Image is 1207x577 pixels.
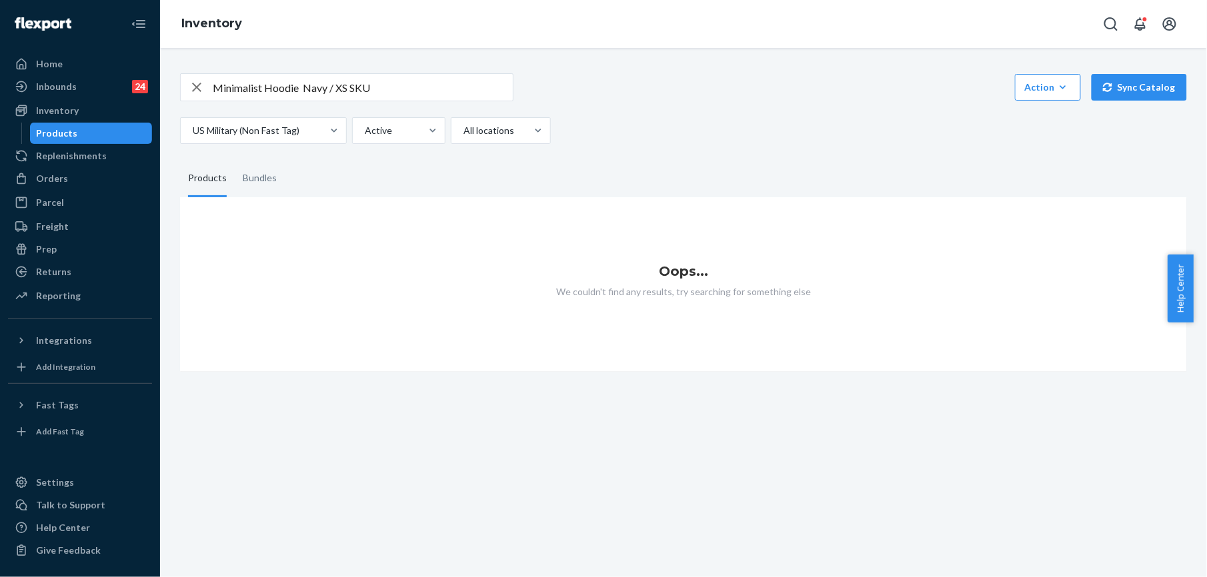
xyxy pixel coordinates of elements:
div: Settings [36,476,74,489]
a: Settings [8,472,152,493]
button: Close Navigation [125,11,152,37]
a: Inventory [8,100,152,121]
div: Inbounds [36,80,77,93]
div: Add Integration [36,361,95,372]
div: Freight [36,220,69,233]
div: Help Center [36,521,90,534]
a: Help Center [8,517,152,538]
a: Parcel [8,192,152,213]
div: Bundles [243,160,277,197]
p: We couldn't find any results, try searching for something else [180,285,1187,298]
button: Open Search Box [1098,11,1124,37]
div: Home [36,57,63,71]
input: US Military (Non Fast Tag) [191,124,193,137]
div: Replenishments [36,149,107,163]
button: Open notifications [1127,11,1154,37]
div: Give Feedback [36,544,101,557]
button: Open account menu [1156,11,1183,37]
input: Active [363,124,365,137]
ol: breadcrumbs [171,5,253,43]
button: Help Center [1168,255,1194,322]
button: Integrations [8,330,152,351]
a: Products [30,123,153,144]
a: Inbounds24 [8,76,152,97]
div: Returns [36,265,71,279]
button: Give Feedback [8,540,152,561]
a: Prep [8,239,152,260]
img: Flexport logo [15,17,71,31]
button: Fast Tags [8,394,152,416]
div: Parcel [36,196,64,209]
div: Orders [36,172,68,185]
a: Reporting [8,285,152,306]
div: 24 [132,80,148,93]
button: Action [1015,74,1081,101]
div: Talk to Support [36,498,105,512]
button: Sync Catalog [1092,74,1187,101]
input: Search inventory by name or sku [213,74,513,101]
div: Products [188,160,227,197]
a: Returns [8,261,152,283]
a: Freight [8,216,152,237]
a: Replenishments [8,145,152,167]
div: Products [37,127,78,140]
a: Home [8,53,152,75]
a: Orders [8,168,152,189]
div: Inventory [36,104,79,117]
div: Add Fast Tag [36,426,84,437]
div: Reporting [36,289,81,302]
input: All locations [462,124,463,137]
h1: Oops... [180,264,1187,279]
div: Action [1025,81,1071,94]
a: Add Integration [8,356,152,378]
a: Add Fast Tag [8,421,152,442]
div: Prep [36,243,57,256]
a: Inventory [181,16,242,31]
div: Integrations [36,334,92,347]
div: Fast Tags [36,398,79,412]
a: Talk to Support [8,494,152,516]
